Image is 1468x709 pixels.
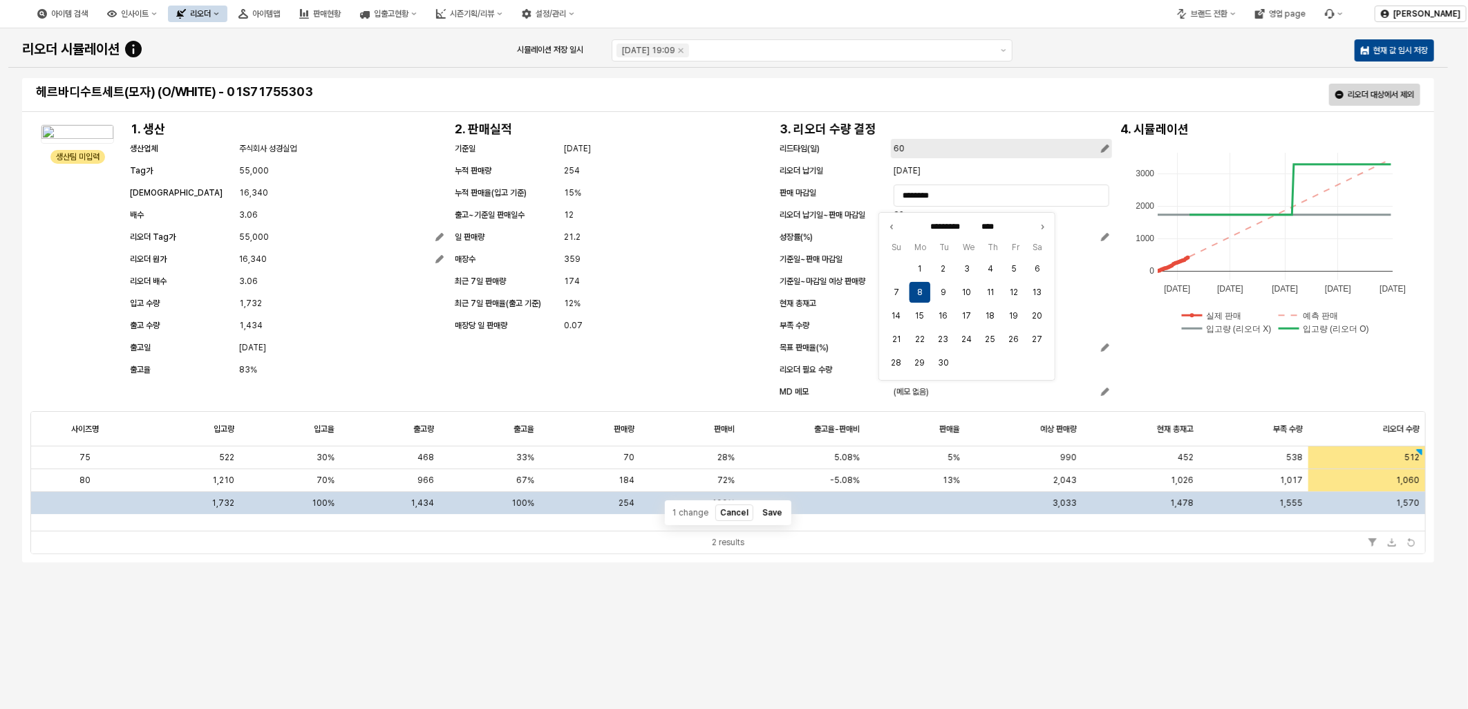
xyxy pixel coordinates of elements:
button: 판매현황 [291,6,349,22]
span: 1,017 [1280,475,1303,486]
div: 판매현황 [313,9,341,19]
button: 60 [894,140,1109,157]
p: [PERSON_NAME] [1393,8,1460,19]
span: 리오더 배수 [130,276,167,286]
div: 설정/관리 [536,9,566,19]
div: 버그 제보 및 기능 개선 요청 [1317,6,1351,22]
h4: 1. 생산 [130,122,165,136]
div: 리오더 [190,9,211,19]
span: 최근 7일 판매량 [455,276,506,286]
span: 28% [717,452,735,463]
span: Su [885,243,907,252]
span: 72% [717,475,735,486]
span: 판매율 [939,423,960,434]
span: 출고율 [514,423,534,434]
button: 16,340 [239,251,444,267]
span: 판매량 [614,423,634,434]
button: 2025-09-27 [1027,329,1048,350]
span: 입고 수량 [130,299,160,308]
span: 출고 수량 [130,321,160,330]
span: 출고량 [413,423,434,434]
button: 2025-09-21 [886,329,907,350]
span: 리오더 납기일 [780,166,823,176]
button: 2025-09-25 [980,329,1001,350]
span: 예상 판매량 [1040,423,1077,434]
span: 목표 판매율(%) [780,343,829,352]
button: 2025-09-16 [933,305,954,326]
button: 인사이트 [99,6,165,22]
span: 리오더 Tag가 [130,232,176,242]
span: 60 [894,142,905,155]
div: 시즌기획/리뷰 [450,9,494,19]
button: 2025-09-07 [886,282,907,303]
button: 현재 값 임시 저장 [1355,39,1434,62]
div: 생산팀 미입력 [56,150,100,164]
button: 2025-09-13 [1027,282,1048,303]
button: 100 [894,339,1109,356]
span: 1,555 [1279,498,1303,508]
span: Tu [933,243,956,252]
span: 판매 마감일 [780,188,816,198]
span: 70 [623,452,634,463]
button: 2025-09-14 [886,305,907,326]
div: 설정/관리 [514,6,583,22]
button: 아이템맵 [230,6,288,22]
span: 15% [564,186,581,200]
button: 2025-09-18 [980,305,1001,326]
div: [DATE] 19:09 [623,44,676,57]
p: 현재 값 임시 저장 [1373,45,1428,56]
div: 영업 page [1269,9,1306,19]
div: 리오더 [168,6,227,22]
span: 사이즈명 [71,423,99,434]
button: Save [757,504,787,521]
span: 2,043 [1053,475,1077,486]
span: Fr [1005,243,1026,252]
span: [DATE] [564,142,591,155]
span: 990 [1060,452,1077,463]
button: 시즌기획/리뷰 [428,6,511,22]
span: [DATE] [239,341,266,354]
span: 522 [219,452,234,463]
div: 브랜드 전환 [1191,9,1227,19]
div: 인사이트 [121,9,149,19]
span: 359 [564,252,581,266]
span: 출고~기준일 판매일수 [455,210,525,220]
span: 21.2 [564,230,581,244]
span: 100% [511,498,534,508]
span: 5.08% [834,452,860,463]
span: 출고율-판매비 [814,423,860,434]
span: 966 [417,475,434,486]
div: Remove 2025-09-02 19:09 [679,48,684,53]
span: Tag가 [130,166,153,176]
span: 기준일~판매 마감일 [780,254,843,264]
span: 리오더 납기일~판매 마감일 [780,210,865,220]
button: Download [1384,534,1400,551]
span: 리오더 원가 [130,254,167,264]
span: 1,732 [239,296,262,310]
span: 254 [619,498,634,508]
span: 최근 7일 판매율(출고 기준) [455,299,541,308]
span: 판매비 [714,423,735,434]
span: 80 [79,475,91,486]
span: 1 change [669,506,711,520]
span: 70% [317,475,335,486]
button: 리오더 대상에서 제외 [1329,84,1420,106]
span: 3.06 [239,208,258,222]
span: 55,000 [239,230,269,244]
span: 67% [516,475,534,486]
p: 리오더 시뮬레이션 [22,39,120,59]
span: 468 [417,452,434,463]
span: 기준일 [455,144,476,153]
button: 2025-09-24 [957,329,977,350]
span: 시뮬레이션 저장 일시 [517,45,583,55]
span: 75 [79,452,91,463]
button: 입출고현황 [352,6,425,22]
span: 성장률(%) [780,232,813,242]
button: 영업 page [1247,6,1314,22]
span: 현재 총재고 [1157,423,1194,434]
button: 2025-09-11 [980,282,1001,303]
